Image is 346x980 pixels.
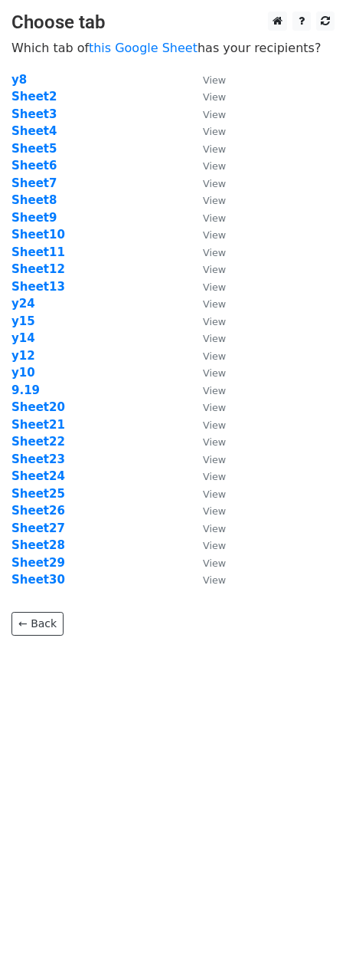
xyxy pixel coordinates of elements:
a: Sheet13 [11,280,65,294]
small: View [203,523,226,534]
a: Sheet3 [11,107,57,121]
a: View [188,400,226,414]
a: View [188,159,226,173]
small: View [203,160,226,172]
strong: Sheet2 [11,90,57,104]
small: View [203,471,226,482]
a: View [188,383,226,397]
a: Sheet7 [11,176,57,190]
a: View [188,469,226,483]
small: View [203,436,226,448]
a: Sheet26 [11,504,65,518]
a: y24 [11,297,35,311]
a: Sheet22 [11,435,65,449]
small: View [203,557,226,569]
a: Sheet6 [11,159,57,173]
a: View [188,262,226,276]
a: Sheet30 [11,573,65,587]
a: View [188,90,226,104]
small: View [203,540,226,551]
a: View [188,487,226,501]
a: Sheet9 [11,211,57,225]
small: View [203,212,226,224]
a: View [188,331,226,345]
a: y12 [11,349,35,363]
small: View [203,454,226,465]
a: View [188,418,226,432]
a: View [188,556,226,570]
strong: Sheet20 [11,400,65,414]
small: View [203,402,226,413]
a: y15 [11,314,35,328]
a: View [188,297,226,311]
a: Sheet4 [11,124,57,138]
a: Sheet8 [11,193,57,207]
a: View [188,193,226,207]
a: View [188,124,226,138]
strong: Sheet27 [11,521,65,535]
h3: Choose tab [11,12,335,34]
a: View [188,228,226,242]
a: View [188,73,226,87]
a: Sheet23 [11,452,65,466]
a: View [188,452,226,466]
a: View [188,521,226,535]
small: View [203,574,226,586]
small: View [203,316,226,327]
small: View [203,264,226,275]
small: View [203,367,226,379]
a: Sheet28 [11,538,65,552]
a: Sheet29 [11,556,65,570]
small: View [203,385,226,396]
a: 9.19 [11,383,40,397]
small: View [203,195,226,206]
p: Which tab of has your recipients? [11,40,335,56]
small: View [203,505,226,517]
a: Sheet10 [11,228,65,242]
a: View [188,349,226,363]
a: Sheet5 [11,142,57,156]
small: View [203,298,226,310]
a: View [188,142,226,156]
strong: Sheet11 [11,245,65,259]
a: Sheet12 [11,262,65,276]
a: View [188,245,226,259]
small: View [203,247,226,258]
a: Sheet24 [11,469,65,483]
a: View [188,573,226,587]
a: y8 [11,73,27,87]
small: View [203,143,226,155]
a: View [188,366,226,380]
a: Sheet25 [11,487,65,501]
small: View [203,419,226,431]
a: View [188,211,226,225]
a: Sheet21 [11,418,65,432]
small: View [203,91,226,103]
small: View [203,109,226,120]
small: View [203,281,226,293]
small: View [203,74,226,86]
small: View [203,350,226,362]
small: View [203,178,226,189]
small: View [203,333,226,344]
strong: y10 [11,366,35,380]
a: y14 [11,331,35,345]
a: ← Back [11,612,64,636]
